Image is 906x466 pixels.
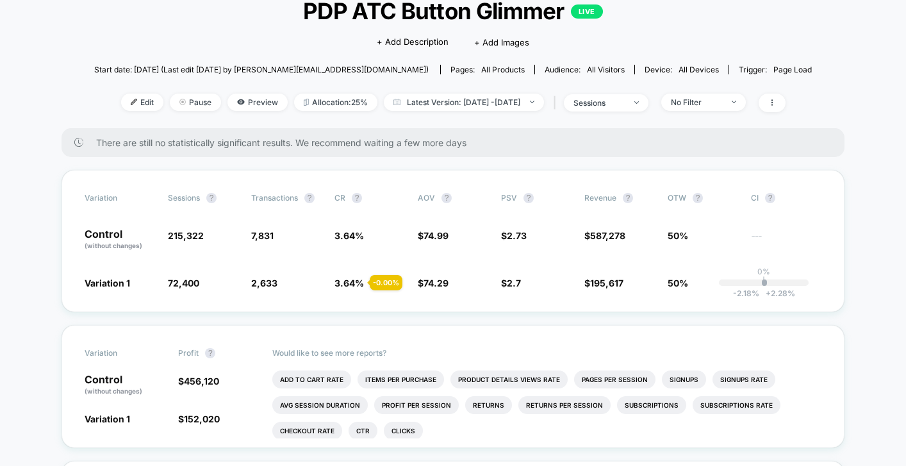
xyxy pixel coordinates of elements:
span: 50% [668,278,688,288]
span: --- [751,232,821,251]
span: $ [584,278,623,288]
span: (without changes) [85,387,142,395]
span: Allocation: 25% [294,94,377,111]
span: Revenue [584,193,616,203]
span: Latest Version: [DATE] - [DATE] [384,94,544,111]
button: ? [352,193,362,203]
span: 74.99 [424,230,449,241]
span: Device: [634,65,729,74]
span: 50% [668,230,688,241]
span: + Add Images [474,37,529,47]
span: 2,633 [251,278,277,288]
li: Checkout Rate [272,422,342,440]
span: Start date: [DATE] (Last edit [DATE] by [PERSON_NAME][EMAIL_ADDRESS][DOMAIN_NAME]) [94,65,429,74]
span: 74.29 [424,278,449,288]
li: Items Per Purchase [358,370,444,388]
div: Pages: [450,65,525,74]
span: 2.73 [507,230,527,241]
button: ? [441,193,452,203]
button: ? [693,193,703,203]
span: + Add Description [377,36,449,49]
span: Pause [170,94,221,111]
span: 2.28 % [759,288,795,298]
p: Control [85,229,155,251]
div: Trigger: [739,65,812,74]
span: 2.7 [507,278,521,288]
span: $ [501,230,527,241]
button: ? [205,348,215,358]
span: There are still no statistically significant results. We recommend waiting a few more days [96,137,819,148]
img: end [634,101,639,104]
span: CI [751,193,821,203]
div: - 0.00 % [370,275,402,290]
p: LIVE [571,4,603,19]
span: $ [418,278,449,288]
span: Transactions [251,193,298,203]
span: OTW [668,193,738,203]
span: -2.18 % [733,288,759,298]
span: $ [584,230,625,241]
span: 7,831 [251,230,274,241]
div: Audience: [545,65,625,74]
span: All Visitors [587,65,625,74]
span: CR [334,193,345,203]
button: ? [206,193,217,203]
img: calendar [393,99,400,105]
span: PSV [501,193,517,203]
span: 152,020 [184,413,220,424]
div: No Filter [671,97,722,107]
li: Returns [465,396,512,414]
span: + [766,288,771,298]
li: Avg Session Duration [272,396,368,414]
li: Add To Cart Rate [272,370,351,388]
span: AOV [418,193,435,203]
img: end [732,101,736,103]
span: Page Load [773,65,812,74]
span: Variation 1 [85,278,130,288]
li: Subscriptions Rate [693,396,780,414]
span: 195,617 [590,278,623,288]
span: Edit [121,94,163,111]
span: 456,120 [184,376,219,387]
li: Product Details Views Rate [450,370,568,388]
div: sessions [573,98,625,108]
span: 215,322 [168,230,204,241]
button: ? [304,193,315,203]
span: Sessions [168,193,200,203]
img: rebalance [304,99,309,106]
span: Variation 1 [85,413,130,424]
li: Ctr [349,422,377,440]
li: Profit Per Session [374,396,459,414]
span: 587,278 [590,230,625,241]
span: Preview [227,94,288,111]
button: ? [765,193,775,203]
span: (without changes) [85,242,142,249]
p: Control [85,374,165,396]
img: end [530,101,534,103]
li: Signups [662,370,706,388]
li: Signups Rate [712,370,775,388]
button: ? [623,193,633,203]
span: | [550,94,564,112]
p: | [762,276,765,286]
span: 3.64 % [334,278,364,288]
span: $ [178,413,220,424]
span: all products [481,65,525,74]
span: Variation [85,348,155,358]
span: $ [178,376,219,387]
span: all devices [679,65,719,74]
li: Clicks [384,422,423,440]
span: Variation [85,193,155,203]
span: Profit [178,348,199,358]
p: 0% [757,267,770,276]
li: Pages Per Session [574,370,655,388]
img: end [179,99,186,105]
button: ? [523,193,534,203]
span: $ [501,278,521,288]
li: Subscriptions [617,396,686,414]
span: 72,400 [168,278,199,288]
span: 3.64 % [334,230,364,241]
span: $ [418,230,449,241]
img: edit [131,99,137,105]
p: Would like to see more reports? [272,348,822,358]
